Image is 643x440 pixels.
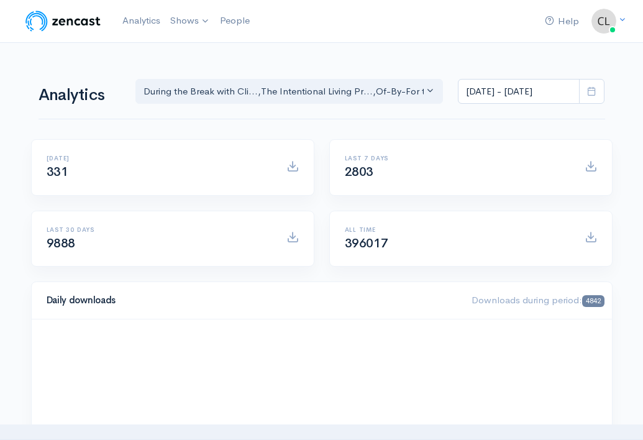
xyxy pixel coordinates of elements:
[345,236,388,251] span: 396017
[215,7,255,34] a: People
[582,295,604,307] span: 4842
[47,236,75,251] span: 9888
[144,85,424,99] div: During the Break with Cli... , The Intentional Living Pr... , Of-By-For the People! , Rethink - R...
[47,226,271,233] h6: Last 30 days
[39,86,121,104] h1: Analytics
[345,226,570,233] h6: All time
[165,7,215,35] a: Shows
[117,7,165,34] a: Analytics
[47,295,457,306] h4: Daily downloads
[24,9,103,34] img: ZenCast Logo
[135,79,444,104] button: During the Break with Cli..., The Intentional Living Pr..., Of-By-For the People!, Rethink - Rese...
[345,155,570,162] h6: Last 7 days
[472,294,604,306] span: Downloads during period:
[540,8,584,35] a: Help
[47,155,271,162] h6: [DATE]
[345,164,373,180] span: 2803
[458,79,580,104] input: analytics date range selector
[591,9,616,34] img: ...
[47,164,68,180] span: 331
